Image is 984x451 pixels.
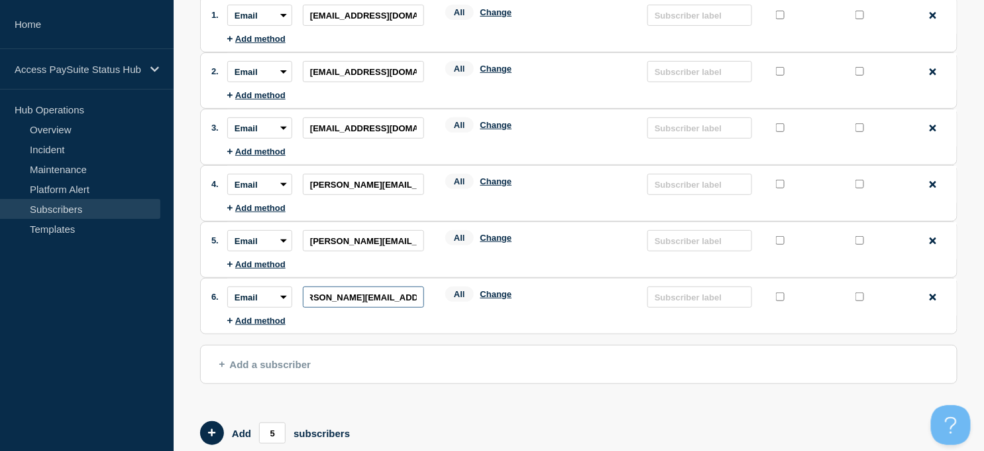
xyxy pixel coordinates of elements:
[445,61,474,76] span: All
[776,123,785,132] input: less verbose checkbox
[15,64,142,75] p: Access PaySuite Status Hub
[303,117,424,139] input: subscription-address
[647,117,752,139] input: Subscriber label
[931,405,971,445] iframe: Help Scout Beacon - Open
[855,67,864,76] input: protected checkbox
[480,289,512,299] button: Change
[232,428,251,439] p: Add
[480,233,512,243] button: Change
[227,259,286,269] button: Add method
[480,7,512,17] button: Change
[445,287,474,302] span: All
[259,422,286,444] input: Add members count
[227,34,286,44] button: Add method
[480,120,512,130] button: Change
[776,236,785,245] input: less verbose checkbox
[855,292,864,301] input: protected checkbox
[303,5,424,26] input: subscription-address
[855,236,864,245] input: protected checkbox
[200,345,957,384] button: Add a subscriber
[776,180,785,188] input: less verbose checkbox
[211,292,219,302] span: 6.
[227,147,286,157] button: Add method
[776,67,785,76] input: less verbose checkbox
[303,287,424,308] input: subscription-address
[855,11,864,19] input: protected checkbox
[647,230,752,251] input: Subscriber label
[480,64,512,74] button: Change
[445,117,474,133] span: All
[303,230,424,251] input: subscription-address
[855,180,864,188] input: protected checkbox
[303,174,424,195] input: subscription-address
[445,230,474,245] span: All
[227,90,286,100] button: Add method
[776,292,785,301] input: less verbose checkbox
[294,428,350,439] p: subscribers
[211,66,219,76] span: 2.
[211,123,219,133] span: 3.
[227,203,286,213] button: Add method
[200,421,224,445] button: Add 5 team members
[227,316,286,326] button: Add method
[776,11,785,19] input: less verbose checkbox
[647,287,752,308] input: Subscriber label
[211,179,219,189] span: 4.
[303,61,424,82] input: subscription-address
[647,61,752,82] input: Subscriber label
[647,5,752,26] input: Subscriber label
[445,5,474,20] span: All
[445,174,474,189] span: All
[855,123,864,132] input: protected checkbox
[480,176,512,186] button: Change
[647,174,752,195] input: Subscriber label
[211,235,219,245] span: 5.
[219,359,311,370] span: Add a subscriber
[211,10,219,20] span: 1.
